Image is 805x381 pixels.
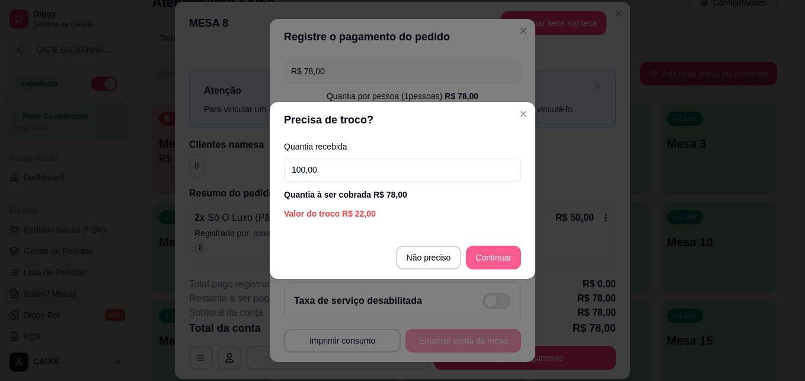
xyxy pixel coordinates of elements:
label: Quantia recebida [284,142,521,151]
button: Close [514,104,533,123]
div: Quantia à ser cobrada R$ 78,00 [284,189,521,201]
button: Continuar [466,246,521,269]
button: Não preciso [396,246,462,269]
div: Valor do troco R$ 22,00 [284,208,521,220]
header: Precisa de troco? [270,102,535,138]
